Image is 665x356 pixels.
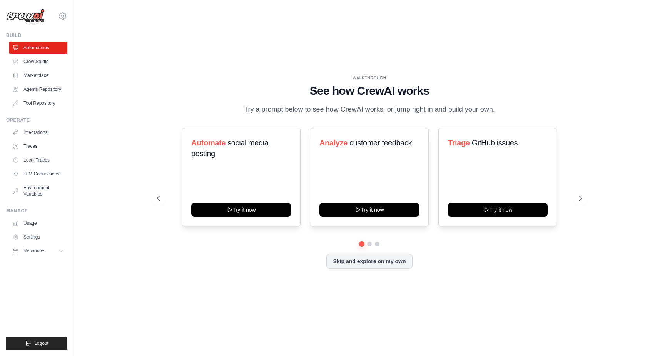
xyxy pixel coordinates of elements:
a: Tool Repository [9,97,67,109]
a: Traces [9,140,67,152]
a: Marketplace [9,69,67,82]
div: Manage [6,208,67,214]
span: Automate [191,139,226,147]
span: Analyze [319,139,348,147]
div: WALKTHROUGH [157,75,582,81]
a: Automations [9,42,67,54]
div: Operate [6,117,67,123]
span: customer feedback [349,139,412,147]
span: Resources [23,248,45,254]
button: Try it now [191,203,291,217]
a: Local Traces [9,154,67,166]
a: LLM Connections [9,168,67,180]
a: Environment Variables [9,182,67,200]
a: Crew Studio [9,55,67,68]
img: Logo [6,9,45,23]
button: Logout [6,337,67,350]
p: Try a prompt below to see how CrewAI works, or jump right in and build your own. [240,104,499,115]
span: Logout [34,340,48,346]
span: social media posting [191,139,269,158]
a: Settings [9,231,67,243]
div: Build [6,32,67,38]
button: Skip and explore on my own [326,254,412,269]
button: Try it now [319,203,419,217]
a: Agents Repository [9,83,67,95]
h1: See how CrewAI works [157,84,582,98]
a: Integrations [9,126,67,139]
a: Usage [9,217,67,229]
button: Resources [9,245,67,257]
span: Triage [448,139,470,147]
span: GitHub issues [471,139,517,147]
button: Try it now [448,203,548,217]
